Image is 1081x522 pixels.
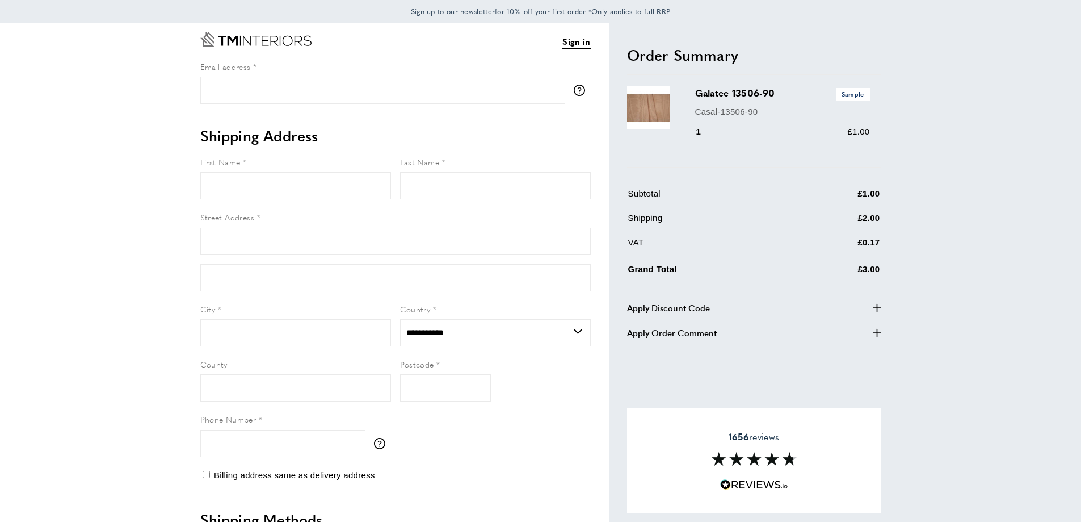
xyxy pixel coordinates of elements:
span: First Name [200,156,241,168]
span: City [200,303,216,315]
h2: Order Summary [627,45,881,65]
button: More information [574,85,591,96]
img: Galatee 13506-90 [627,86,670,129]
td: £2.00 [802,211,880,233]
td: £0.17 [802,236,880,258]
td: £3.00 [802,260,880,285]
h3: Galatee 13506-90 [695,86,870,100]
span: County [200,358,228,370]
span: Apply Order Comment [627,326,717,340]
span: £1.00 [847,127,869,136]
span: Country [400,303,431,315]
span: Last Name [400,156,440,168]
div: 1 [695,125,717,139]
span: Street Address [200,211,255,223]
button: More information [374,438,391,449]
td: Subtotal [628,187,801,209]
td: Grand Total [628,260,801,285]
a: Sign up to our newsletter [411,6,495,17]
span: Email address [200,61,251,72]
span: Billing address same as delivery address [214,470,375,480]
p: Casal-13506-90 [695,105,870,119]
a: Go to Home page [200,32,312,47]
img: Reviews.io 5 stars [720,479,788,490]
span: Sign up to our newsletter [411,6,495,16]
a: Sign in [562,35,590,49]
td: VAT [628,236,801,258]
input: Billing address same as delivery address [203,471,210,478]
img: Reviews section [712,452,797,466]
span: for 10% off your first order *Only applies to full RRP [411,6,671,16]
span: Sample [836,88,870,100]
strong: 1656 [729,430,749,443]
td: Shipping [628,211,801,233]
span: Phone Number [200,414,256,425]
td: £1.00 [802,187,880,209]
span: reviews [729,431,779,442]
h2: Shipping Address [200,126,591,146]
span: Postcode [400,358,434,370]
span: Apply Discount Code [627,301,710,315]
